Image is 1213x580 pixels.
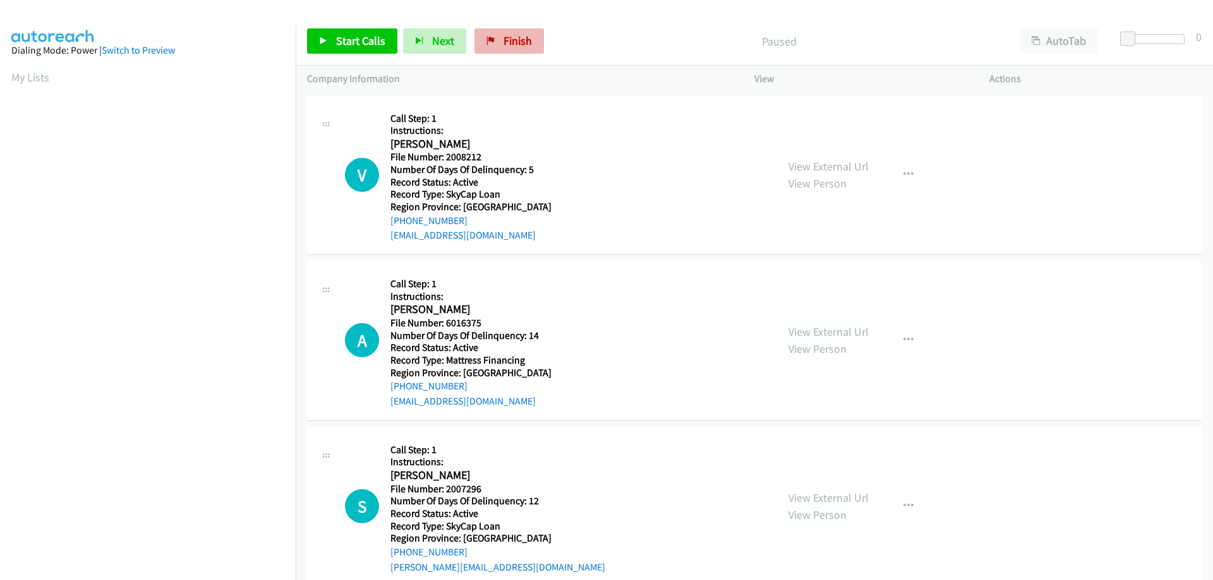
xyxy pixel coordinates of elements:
[390,215,468,227] a: [PHONE_NUMBER]
[345,489,379,523] div: The call is yet to be attempted
[390,329,552,342] h5: Number Of Days Of Delinquency: 14
[390,546,468,558] a: [PHONE_NUMBER]
[474,28,544,54] a: Finish
[403,28,466,54] button: Next
[307,71,732,86] p: Company Information
[390,124,552,137] h5: Instructions:
[788,159,869,174] a: View External Url
[788,341,847,356] a: View Person
[754,71,967,86] p: View
[390,201,552,213] h5: Region Province: [GEOGRAPHIC_DATA]
[1196,28,1202,45] div: 0
[390,444,605,456] h5: Call Step: 1
[390,495,605,507] h5: Number Of Days Of Delinquency: 12
[345,158,379,192] div: The call is yet to be attempted
[390,341,552,354] h5: Record Status: Active
[390,302,538,317] h2: [PERSON_NAME]
[345,323,379,357] h1: A
[432,33,454,48] span: Next
[561,33,997,50] p: Paused
[390,507,605,520] h5: Record Status: Active
[11,70,49,85] a: My Lists
[390,137,538,151] h2: [PERSON_NAME]
[1020,28,1098,54] button: AutoTab
[102,44,175,56] a: Switch to Preview
[788,176,847,191] a: View Person
[390,229,536,241] a: [EMAIL_ADDRESS][DOMAIN_NAME]
[788,324,869,339] a: View External Url
[390,468,538,483] h2: [PERSON_NAME]
[989,71,1202,86] p: Actions
[390,561,605,573] a: [PERSON_NAME][EMAIL_ADDRESS][DOMAIN_NAME]
[307,28,397,54] a: Start Calls
[390,380,468,392] a: [PHONE_NUMBER]
[390,278,552,290] h5: Call Step: 1
[390,367,552,379] h5: Region Province: [GEOGRAPHIC_DATA]
[390,188,552,201] h5: Record Type: SkyCap Loan
[390,112,552,125] h5: Call Step: 1
[390,520,605,533] h5: Record Type: SkyCap Loan
[788,490,869,505] a: View External Url
[1126,34,1185,44] div: Delay between calls (in seconds)
[504,33,532,48] span: Finish
[390,176,552,189] h5: Record Status: Active
[345,489,379,523] h1: S
[390,317,552,329] h5: File Number: 6016375
[390,456,605,468] h5: Instructions:
[390,354,552,367] h5: Record Type: Mattress Financing
[390,163,552,176] h5: Number Of Days Of Delinquency: 5
[390,532,605,545] h5: Region Province: [GEOGRAPHIC_DATA]
[336,33,385,48] span: Start Calls
[788,507,847,522] a: View Person
[390,483,605,495] h5: File Number: 2007296
[345,323,379,357] div: The call is yet to be attempted
[390,395,536,407] a: [EMAIL_ADDRESS][DOMAIN_NAME]
[390,290,552,303] h5: Instructions:
[11,43,284,58] div: Dialing Mode: Power |
[390,151,552,163] h5: File Number: 2008212
[345,158,379,192] h1: V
